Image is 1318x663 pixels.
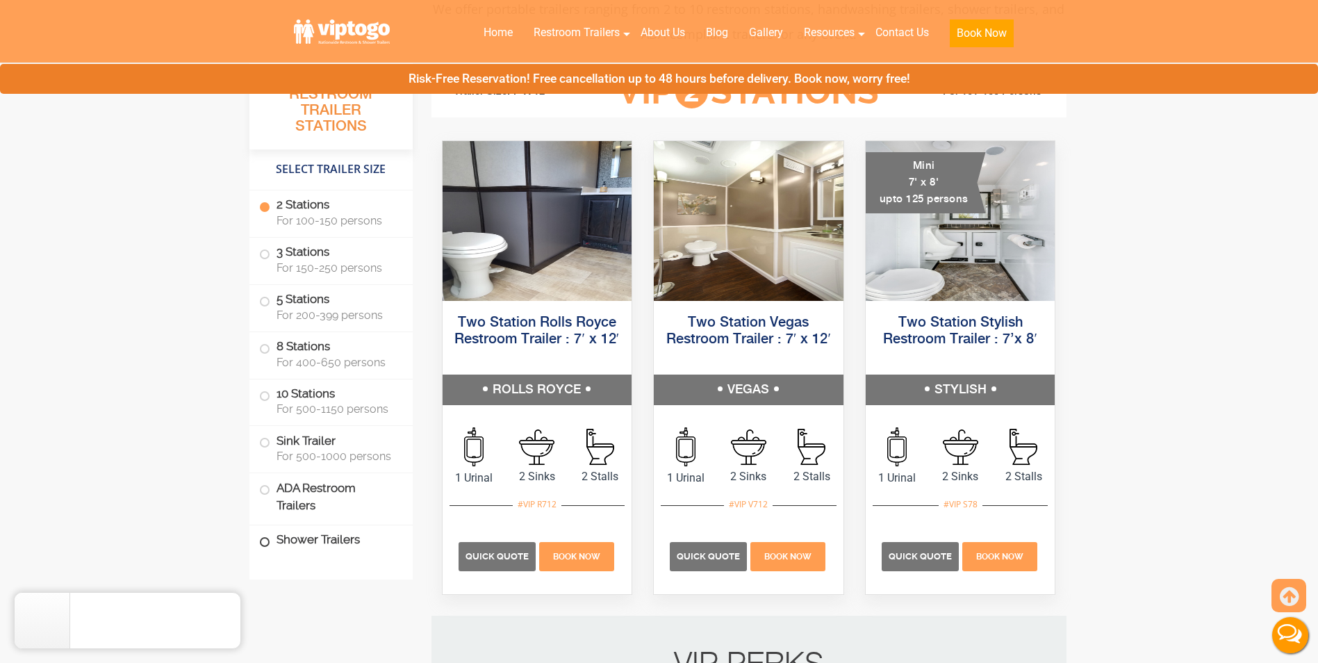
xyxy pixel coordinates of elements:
img: an icon of urinal [676,427,695,466]
span: 1 Urinal [654,470,717,486]
button: Book Now [950,19,1014,47]
a: Blog [695,17,739,48]
span: 2 Sinks [505,468,568,485]
label: 10 Stations [259,379,403,423]
img: an icon of stall [1010,429,1037,465]
img: Side view of two station restroom trailer with separate doors for males and females [443,141,632,301]
span: For 400-650 persons [277,356,396,369]
span: 2 Stalls [992,468,1055,485]
span: Quick Quote [889,551,952,562]
a: Two Station Rolls Royce Restroom Trailer : 7′ x 12′ [454,316,619,347]
span: Book Now [553,552,600,562]
a: Gallery [739,17,793,48]
a: Contact Us [865,17,939,48]
h5: ROLLS ROYCE [443,375,632,405]
div: #VIP R712 [513,496,561,514]
a: Book Now [960,549,1039,562]
label: ADA Restroom Trailers [259,473,403,521]
a: Two Station Stylish Restroom Trailer : 7’x 8′ [883,316,1037,347]
button: Live Chat [1262,607,1318,663]
a: Home [473,17,523,48]
img: an icon of stall [798,429,825,465]
span: 1 Urinal [443,470,506,486]
span: 2 Stalls [780,468,843,485]
span: 2 Sinks [929,468,992,485]
img: Side view of two station restroom trailer with separate doors for males and females [654,141,843,301]
span: For 150-250 persons [277,261,396,275]
img: an icon of urinal [887,427,907,466]
h5: VEGAS [654,375,843,405]
span: For 500-1150 persons [277,402,396,416]
span: For 500-1000 persons [277,450,396,463]
span: Quick Quote [677,551,740,562]
img: an icon of sink [731,429,766,465]
img: an icon of stall [586,429,614,465]
label: Shower Trailers [259,525,403,555]
h4: Select Trailer Size [249,156,413,183]
a: Quick Quote [882,549,961,562]
a: Book Now [537,549,616,562]
a: Quick Quote [459,549,538,562]
div: Mini 7' x 8' upto 125 persons [866,152,986,213]
img: an icon of sink [519,429,554,465]
span: For 200-399 persons [277,309,396,322]
h5: STYLISH [866,375,1055,405]
label: 8 Stations [259,332,403,375]
a: About Us [630,17,695,48]
img: an icon of sink [943,429,978,465]
img: an icon of urinal [464,427,484,466]
a: Quick Quote [670,549,749,562]
span: Quick Quote [466,551,529,562]
span: 1 Urinal [866,470,929,486]
span: For 100-150 persons [277,214,396,227]
h3: All Portable Restroom Trailer Stations [249,66,413,149]
label: 3 Stations [259,238,403,281]
span: 2 Sinks [717,468,780,485]
a: Book Now [749,549,827,562]
label: 5 Stations [259,285,403,328]
img: A mini restroom trailer with two separate stations and separate doors for males and females [866,141,1055,301]
a: Resources [793,17,865,48]
a: Two Station Vegas Restroom Trailer : 7′ x 12′ [666,316,831,347]
a: Restroom Trailers [523,17,630,48]
div: #VIP S78 [939,496,982,514]
span: Book Now [976,552,1023,562]
span: Book Now [764,552,812,562]
label: Sink Trailer [259,426,403,469]
span: 2 Stalls [568,468,632,485]
h3: VIP Stations [596,73,900,111]
div: #VIP V712 [724,496,773,514]
label: 2 Stations [259,190,403,234]
a: Book Now [939,17,1024,56]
